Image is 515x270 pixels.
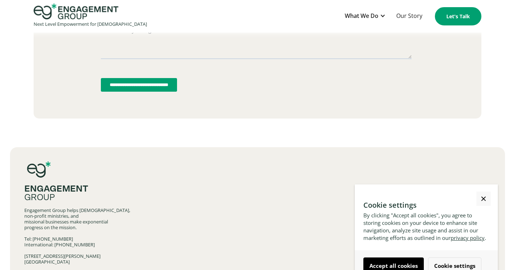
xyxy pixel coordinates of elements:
[24,185,491,202] div: Group
[451,234,485,241] a: privacy policy
[157,0,182,6] span: Last Name
[157,30,187,36] span: Organization
[34,4,147,29] a: home
[435,7,481,25] a: Let's Talk
[476,192,491,206] a: Close Cookie Popup
[345,11,378,21] div: What We Do
[363,212,489,242] div: By clicking "Accept all cookies", you agree to storing cookies on your device to enhance site nav...
[34,4,118,19] img: Engagement Group Logo Icon
[24,161,53,178] img: Engagement Group stacked logo
[34,19,147,29] div: Next Level Empowerment for [DEMOGRAPHIC_DATA]
[24,185,88,193] strong: Engagement
[393,8,426,25] a: Our Story
[363,200,489,210] div: Cookie settings
[341,8,389,25] div: What We Do
[24,207,491,265] div: Engagement Group helps [DEMOGRAPHIC_DATA], non-profit ministries, and missional businesses make e...
[484,199,484,199] div: Close Cookie Popup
